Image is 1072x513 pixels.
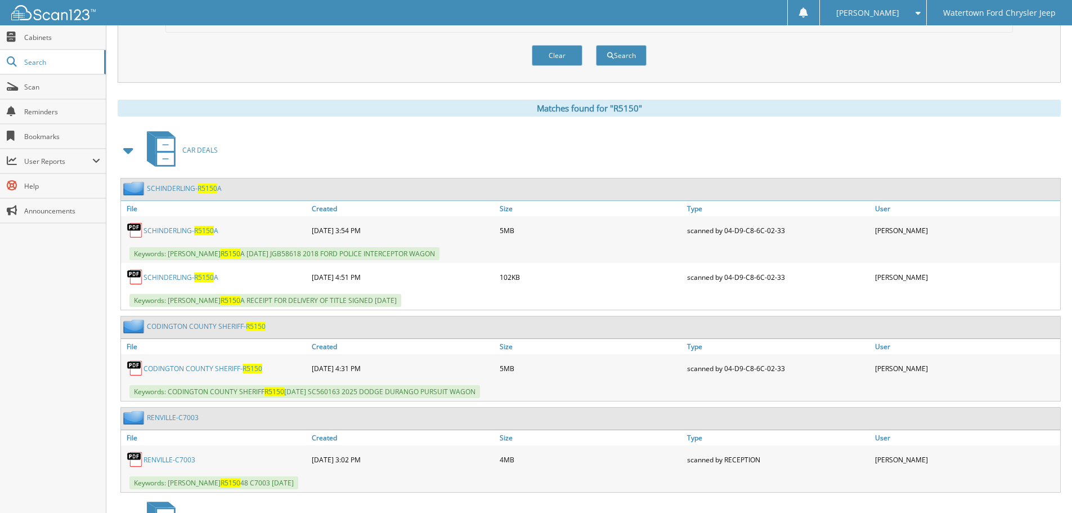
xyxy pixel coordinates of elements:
[309,201,497,216] a: Created
[143,364,262,373] a: CODINGTON COUNTY SHERIFF-R5150
[143,273,218,282] a: SCHINDERLING-R5150A
[309,219,497,242] div: [DATE] 3:54 PM
[129,294,401,307] span: Keywords: [PERSON_NAME] A RECEIPT FOR DELIVERY OF TITLE SIGNED [DATE]
[497,201,685,216] a: Size
[872,266,1060,288] div: [PERSON_NAME]
[497,266,685,288] div: 102KB
[121,339,309,354] a: File
[198,184,217,193] span: R5150
[264,387,284,396] span: R5150
[123,319,147,333] img: folder2.png
[24,157,92,166] span: User Reports
[872,448,1060,471] div: [PERSON_NAME]
[24,107,100,117] span: Reminders
[836,10,899,16] span: [PERSON_NAME]
[129,385,480,398] span: Keywords: CODINGTON COUNTY SHERIFF [DATE] SC560163 2025 DODGE DURANGO PURSUIT WAGON
[872,339,1060,354] a: User
[1016,459,1072,513] iframe: Chat Widget
[309,339,497,354] a: Created
[121,430,309,445] a: File
[129,476,298,489] span: Keywords: [PERSON_NAME] 48 C7003 [DATE]
[143,455,195,465] a: RENVILLE-C7003
[118,100,1061,117] div: Matches found for "R5150"
[497,339,685,354] a: Size
[129,247,439,260] span: Keywords: [PERSON_NAME] A [DATE] JGB58618 2018 FORD POLICE INTERCEPTOR WAGON
[684,448,872,471] div: scanned by RECEPTION
[872,219,1060,242] div: [PERSON_NAME]
[243,364,262,373] span: R5150
[147,413,199,422] a: RENVILLE-C7003
[24,57,98,67] span: Search
[309,430,497,445] a: Created
[194,273,214,282] span: R5150
[497,448,685,471] div: 4MB
[11,5,96,20] img: scan123-logo-white.svg
[123,181,147,195] img: folder2.png
[127,451,143,468] img: PDF.png
[872,357,1060,380] div: [PERSON_NAME]
[147,322,266,331] a: CODINGTON COUNTY SHERIFF-R5150
[140,128,218,172] a: CAR DEALS
[24,82,100,92] span: Scan
[684,201,872,216] a: Type
[872,430,1060,445] a: User
[24,181,100,191] span: Help
[943,10,1056,16] span: Watertown Ford Chrysler Jeep
[532,45,582,66] button: Clear
[309,448,497,471] div: [DATE] 3:02 PM
[123,411,147,425] img: folder2.png
[24,33,100,42] span: Cabinets
[147,184,222,193] a: SCHINDERLING-R5150A
[24,206,100,216] span: Announcements
[221,296,240,305] span: R5150
[309,357,497,380] div: [DATE] 4:31 PM
[24,132,100,141] span: Bookmarks
[684,430,872,445] a: Type
[127,269,143,286] img: PDF.png
[246,322,266,331] span: R5150
[684,339,872,354] a: Type
[127,222,143,239] img: PDF.png
[121,201,309,216] a: File
[872,201,1060,216] a: User
[127,360,143,377] img: PDF.png
[221,249,240,258] span: R5150
[596,45,647,66] button: Search
[497,357,685,380] div: 5MB
[309,266,497,288] div: [DATE] 4:51 PM
[143,226,218,235] a: SCHINDERLING-R5150A
[684,219,872,242] div: scanned by 04-D9-C8-6C-02-33
[684,266,872,288] div: scanned by 04-D9-C8-6C-02-33
[221,478,240,488] span: R5150
[182,145,218,155] span: CAR DEALS
[194,226,214,235] span: R5150
[497,430,685,445] a: Size
[684,357,872,380] div: scanned by 04-D9-C8-6C-02-33
[497,219,685,242] div: 5MB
